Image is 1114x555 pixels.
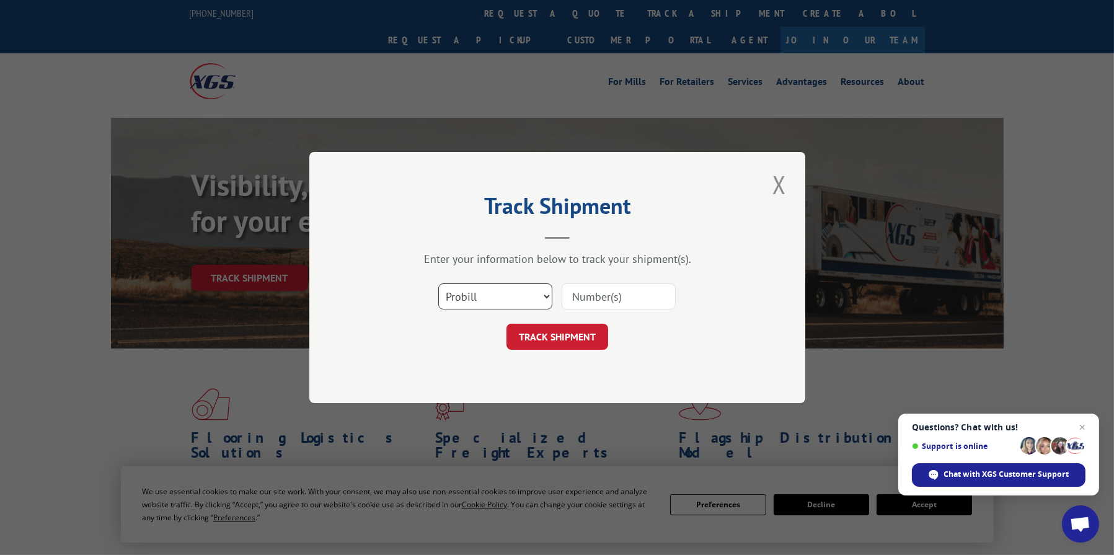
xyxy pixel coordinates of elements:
[944,469,1069,480] span: Chat with XGS Customer Support
[562,283,676,309] input: Number(s)
[912,463,1085,487] span: Chat with XGS Customer Support
[506,324,608,350] button: TRACK SHIPMENT
[769,167,790,202] button: Close modal
[371,197,743,221] h2: Track Shipment
[912,422,1085,432] span: Questions? Chat with us!
[1062,505,1099,543] a: Open chat
[912,442,1016,451] span: Support is online
[371,252,743,266] div: Enter your information below to track your shipment(s).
